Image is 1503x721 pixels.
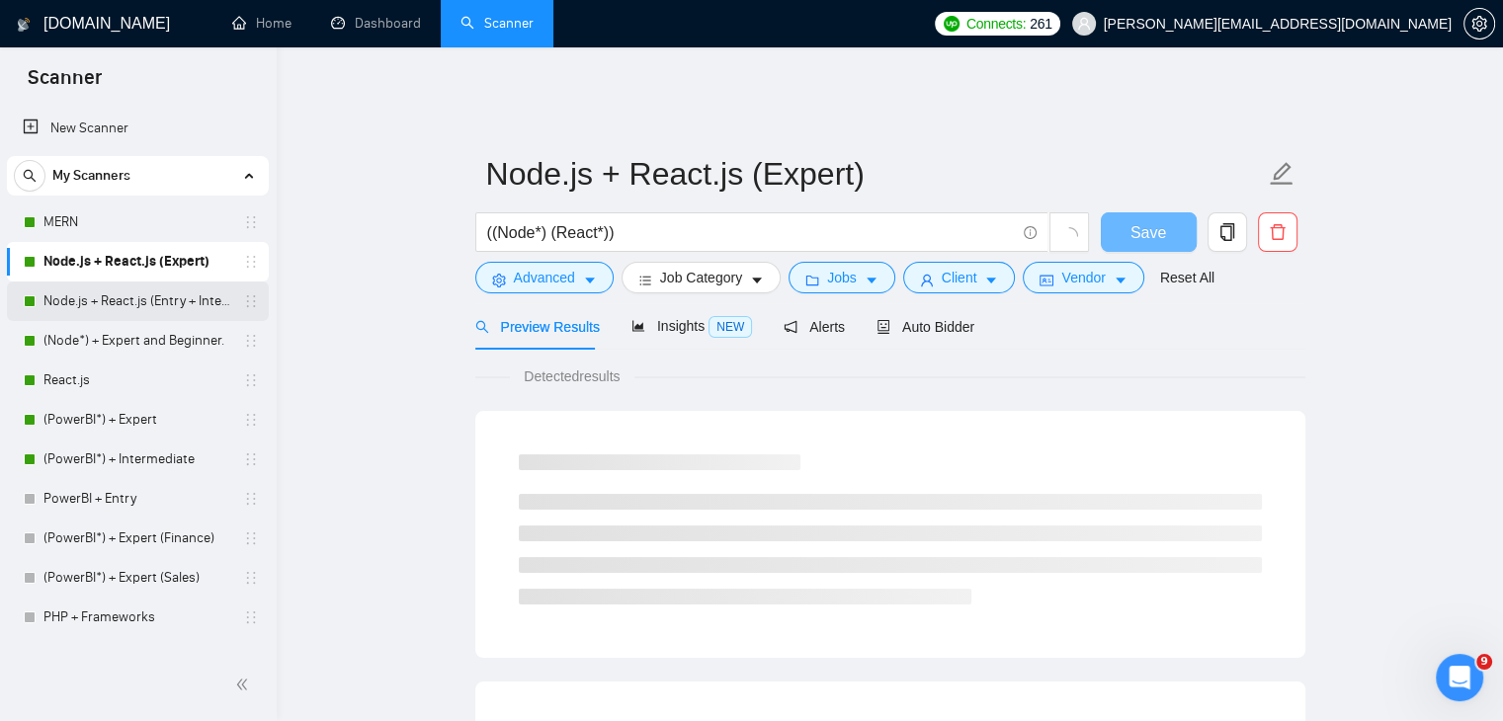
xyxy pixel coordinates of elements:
[43,281,231,321] a: Node.js + React.js (Entry + Intermediate)
[631,319,645,333] span: area-chart
[94,570,110,586] button: Upload attachment
[243,570,259,586] span: holder
[475,319,600,335] span: Preview Results
[709,316,752,338] span: NEW
[243,491,259,507] span: holder
[32,491,126,503] div: Dima • 20h ago
[309,8,347,45] button: Home
[43,479,231,519] a: PowerBI + Entry
[43,360,231,400] a: React.js
[903,262,1016,293] button: userClientcaret-down
[243,609,259,625] span: holder
[43,598,231,637] a: PHP + Frameworks
[243,254,259,270] span: holder
[96,25,237,44] p: Active in the last 15m
[32,144,142,164] div: Thanks, on it 🙏
[243,333,259,349] span: holder
[125,570,141,586] button: Start recording
[32,281,308,475] div: I've sent all of these examples to our dev team for the investigation - for now, I see that these...
[43,440,231,479] a: (PowerBI*) + Intermediate
[638,273,652,287] span: bars
[32,321,253,357] a: [URL][DOMAIN_NAME]
[232,15,292,32] a: homeHome
[1269,161,1294,187] span: edit
[23,109,253,148] a: New Scanner
[17,528,378,562] textarea: Message…
[1259,223,1296,241] span: delete
[243,214,259,230] span: holder
[16,132,379,192] div: Dima says…
[1130,220,1166,245] span: Save
[944,16,960,32] img: upwork-logo.png
[1024,226,1037,239] span: info-circle
[14,160,45,192] button: search
[243,293,259,309] span: holder
[1040,273,1053,287] span: idcard
[877,320,890,334] span: robot
[631,318,752,334] span: Insights
[486,149,1265,199] input: Scanner name...
[62,570,78,586] button: Gif picker
[16,270,379,530] div: Dima says…
[1023,262,1143,293] button: idcardVendorcaret-down
[339,562,371,594] button: Send a message…
[1114,273,1127,287] span: caret-down
[1208,212,1247,252] button: copy
[583,273,597,287] span: caret-down
[865,273,878,287] span: caret-down
[235,675,255,694] span: double-left
[942,267,977,288] span: Client
[1436,654,1483,701] iframe: To enrich screen reader interactions, please activate Accessibility in Grammarly extension settings
[87,66,364,105] div: I have checked and optmized all the filters.
[750,273,764,287] span: caret-down
[1160,267,1214,288] a: Reset All
[52,156,130,196] span: My Scanners
[827,267,857,288] span: Jobs
[43,321,231,360] a: (Node*) + Expert and Beginner.
[7,109,269,148] li: New Scanner
[510,365,633,387] span: Detected results
[17,9,31,40] img: logo
[784,319,845,335] span: Alerts
[966,13,1026,35] span: Connects:
[43,242,231,281] a: Node.js + React.js (Expert)
[43,519,231,558] a: (PowerBI*) + Expert (Finance)
[475,262,614,293] button: settingAdvancedcaret-down
[460,15,534,32] a: searchScanner
[71,192,379,254] div: It should be bidded by React+ Node (Expert) scanner.
[43,637,231,677] a: PowerBI + Finance
[43,558,231,598] a: (PowerBI*) + Expert (Sales)
[43,202,231,242] a: MERN
[1101,212,1197,252] button: Save
[1463,8,1495,40] button: setting
[243,372,259,388] span: holder
[514,267,575,288] span: Advanced
[1030,13,1051,35] span: 261
[31,570,46,586] button: Emoji picker
[487,220,1015,245] input: Search Freelance Jobs...
[805,273,819,287] span: folder
[1463,16,1495,32] a: setting
[96,10,135,25] h1: Dima
[243,530,259,546] span: holder
[331,15,421,32] a: dashboardDashboard
[984,273,998,287] span: caret-down
[1209,223,1246,241] span: copy
[13,8,50,45] button: go back
[1061,267,1105,288] span: Vendor
[347,8,382,43] div: Close
[1476,654,1492,670] span: 9
[622,262,781,293] button: barsJob Categorycaret-down
[660,267,742,288] span: Job Category
[1060,227,1078,245] span: loading
[920,273,934,287] span: user
[56,11,88,42] img: Profile image for Dima
[1077,17,1091,31] span: user
[87,203,364,242] div: It should be bidded by React+ Node (Expert) scanner.
[15,169,44,183] span: search
[16,132,158,176] div: Thanks, on it 🙏
[1258,212,1297,252] button: delete
[789,262,895,293] button: folderJobscaret-down
[475,320,489,334] span: search
[16,192,379,270] div: sales.scaleupally@gmail.com says…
